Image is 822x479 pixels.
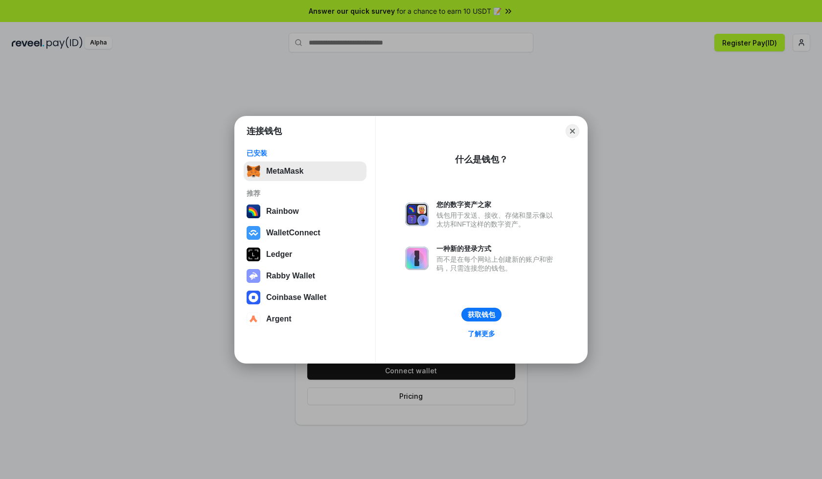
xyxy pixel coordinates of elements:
[247,125,282,137] h1: 连接钱包
[244,266,366,286] button: Rabby Wallet
[247,205,260,218] img: svg+xml,%3Csvg%20width%3D%22120%22%20height%3D%22120%22%20viewBox%3D%220%200%20120%20120%22%20fil...
[462,327,501,340] a: 了解更多
[244,245,366,264] button: Ledger
[247,269,260,283] img: svg+xml,%3Csvg%20xmlns%3D%22http%3A%2F%2Fwww.w3.org%2F2000%2Fsvg%22%20fill%3D%22none%22%20viewBox...
[436,211,558,228] div: 钱包用于发送、接收、存储和显示像以太坊和NFT这样的数字资产。
[468,310,495,319] div: 获取钱包
[266,228,320,237] div: WalletConnect
[247,164,260,178] img: svg+xml,%3Csvg%20fill%3D%22none%22%20height%3D%2233%22%20viewBox%3D%220%200%2035%2033%22%20width%...
[266,250,292,259] div: Ledger
[455,154,508,165] div: 什么是钱包？
[247,248,260,261] img: svg+xml,%3Csvg%20xmlns%3D%22http%3A%2F%2Fwww.w3.org%2F2000%2Fsvg%22%20width%3D%2228%22%20height%3...
[244,288,366,307] button: Coinbase Wallet
[247,189,364,198] div: 推荐
[266,293,326,302] div: Coinbase Wallet
[266,272,315,280] div: Rabby Wallet
[247,149,364,158] div: 已安装
[405,203,429,226] img: svg+xml,%3Csvg%20xmlns%3D%22http%3A%2F%2Fwww.w3.org%2F2000%2Fsvg%22%20fill%3D%22none%22%20viewBox...
[468,329,495,338] div: 了解更多
[244,202,366,221] button: Rainbow
[244,223,366,243] button: WalletConnect
[247,291,260,304] img: svg+xml,%3Csvg%20width%3D%2228%22%20height%3D%2228%22%20viewBox%3D%220%200%2028%2028%22%20fill%3D...
[436,200,558,209] div: 您的数字资产之家
[244,161,366,181] button: MetaMask
[436,244,558,253] div: 一种新的登录方式
[266,167,303,176] div: MetaMask
[436,255,558,273] div: 而不是在每个网站上创建新的账户和密码，只需连接您的钱包。
[266,315,292,323] div: Argent
[247,312,260,326] img: svg+xml,%3Csvg%20width%3D%2228%22%20height%3D%2228%22%20viewBox%3D%220%200%2028%2028%22%20fill%3D...
[266,207,299,216] div: Rainbow
[566,124,579,138] button: Close
[405,247,429,270] img: svg+xml,%3Csvg%20xmlns%3D%22http%3A%2F%2Fwww.w3.org%2F2000%2Fsvg%22%20fill%3D%22none%22%20viewBox...
[461,308,502,321] button: 获取钱包
[244,309,366,329] button: Argent
[247,226,260,240] img: svg+xml,%3Csvg%20width%3D%2228%22%20height%3D%2228%22%20viewBox%3D%220%200%2028%2028%22%20fill%3D...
